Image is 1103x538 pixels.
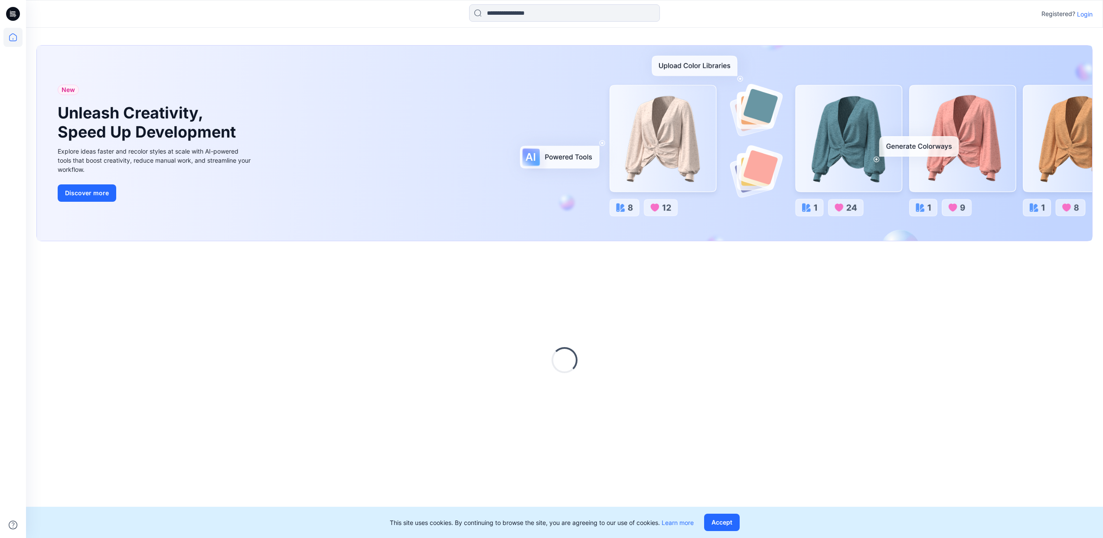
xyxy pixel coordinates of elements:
[58,104,240,141] h1: Unleash Creativity, Speed Up Development
[1077,10,1093,19] p: Login
[704,514,740,531] button: Accept
[58,184,116,202] button: Discover more
[62,85,75,95] span: New
[390,518,694,527] p: This site uses cookies. By continuing to browse the site, you are agreeing to our use of cookies.
[662,519,694,526] a: Learn more
[1041,9,1075,19] p: Registered?
[58,147,253,174] div: Explore ideas faster and recolor styles at scale with AI-powered tools that boost creativity, red...
[58,184,253,202] a: Discover more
